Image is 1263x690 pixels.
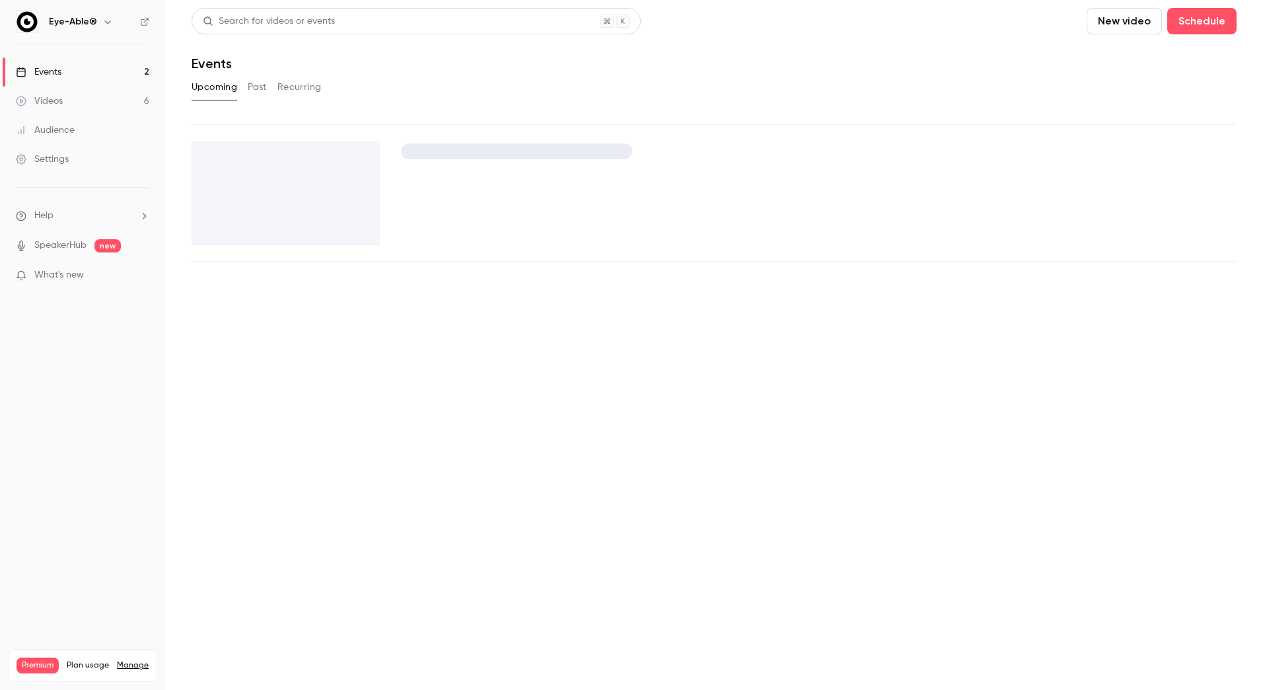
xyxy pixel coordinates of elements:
div: Settings [16,153,69,166]
div: Events [16,65,61,79]
button: Schedule [1167,8,1237,34]
div: Search for videos or events [203,15,335,28]
div: Audience [16,124,75,137]
button: Upcoming [192,77,237,98]
li: help-dropdown-opener [16,209,149,223]
button: New video [1087,8,1162,34]
span: Premium [17,658,59,673]
button: Past [248,77,267,98]
span: new [94,239,121,252]
a: Manage [117,660,149,671]
button: Recurring [277,77,322,98]
span: Help [34,209,54,223]
img: Eye-Able® [17,11,38,32]
a: SpeakerHub [34,239,87,252]
span: Plan usage [67,660,109,671]
span: What's new [34,268,84,282]
h1: Events [192,56,232,71]
h6: Eye-Able® [49,15,97,28]
div: Videos [16,95,63,108]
